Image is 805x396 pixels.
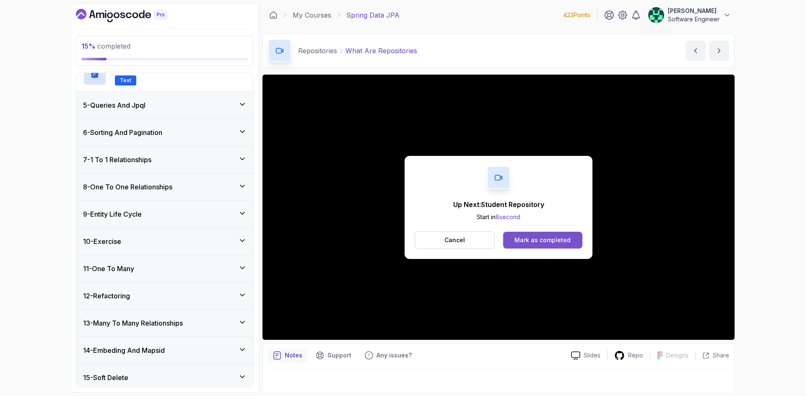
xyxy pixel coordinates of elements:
p: Start in [453,213,544,221]
p: Cancel [444,236,465,244]
img: user profile image [648,7,664,23]
button: user profile image[PERSON_NAME]Software Engineer [648,7,731,23]
span: completed [81,42,130,50]
h3: 15 - Soft Delete [83,373,128,383]
button: 11-One To Many [76,255,253,282]
h3: 11 - One To Many [83,264,134,274]
p: [PERSON_NAME] [668,7,719,15]
a: Dashboard [76,9,187,22]
button: 14-Embeding And Mapsid [76,337,253,364]
h3: 14 - Embeding And Mapsid [83,345,165,355]
p: Repositories [298,46,337,56]
p: Software Engineer [668,15,719,23]
button: 6-Sorting And Pagination [76,119,253,146]
h3: 9 - Entity Life Cycle [83,209,142,219]
button: 5-Queries And Jpql [76,92,253,119]
h3: 8 - One To One Relationships [83,182,172,192]
span: 8 second [496,213,520,220]
a: Dashboard [269,11,278,19]
h3: 10 - Exercise [83,236,121,246]
button: Cancel [415,231,495,249]
h3: 5 - Queries And Jpql [83,100,145,110]
button: 10-Exercise [76,228,253,255]
p: Spring Data JPA [346,10,400,20]
button: 12-Refactoring [76,282,253,309]
h3: 13 - Many To Many Relationships [83,318,183,328]
button: notes button [268,349,307,362]
p: What Are Repositories [345,46,417,56]
span: Text [120,77,131,84]
button: Feedback button [360,349,417,362]
h3: 6 - Sorting And Pagination [83,127,162,137]
span: 15 % [81,42,96,50]
iframe: 1 - What Are Repositories [262,75,735,340]
button: 13-Many To Many Relationships [76,310,253,336]
h3: 7 - 1 To 1 Relationships [83,155,151,165]
p: Designs [666,351,688,360]
a: Repo [608,350,650,361]
p: Support [327,351,351,360]
p: Slides [584,351,600,360]
button: Support button [311,349,356,362]
p: Any issues? [377,351,412,360]
button: Mark as completed [503,232,582,248]
button: next content [709,41,729,61]
div: Mark as completed [514,236,571,244]
a: My Courses [293,10,331,20]
button: previous content [686,41,706,61]
button: Text [83,62,247,85]
p: Share [713,351,729,360]
button: 15-Soft Delete [76,364,253,391]
button: 7-1 To 1 Relationships [76,146,253,173]
button: Share [695,351,729,360]
p: Repo [628,351,643,360]
p: Notes [285,351,302,360]
h3: 12 - Refactoring [83,291,130,301]
button: 8-One To One Relationships [76,173,253,200]
button: 9-Entity Life Cycle [76,201,253,228]
a: Slides [564,351,607,360]
p: 423 Points [563,11,590,19]
p: Up Next: Student Repository [453,199,544,210]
